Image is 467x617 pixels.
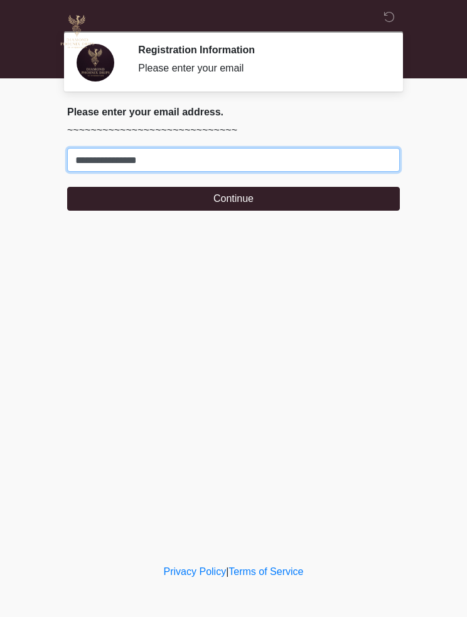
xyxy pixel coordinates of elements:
[67,187,400,211] button: Continue
[164,566,227,577] a: Privacy Policy
[228,566,303,577] a: Terms of Service
[138,61,381,76] div: Please enter your email
[226,566,228,577] a: |
[55,9,100,55] img: Diamond Phoenix Drips IV Hydration Logo
[67,106,400,118] h2: Please enter your email address.
[67,123,400,138] p: ~~~~~~~~~~~~~~~~~~~~~~~~~~~~~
